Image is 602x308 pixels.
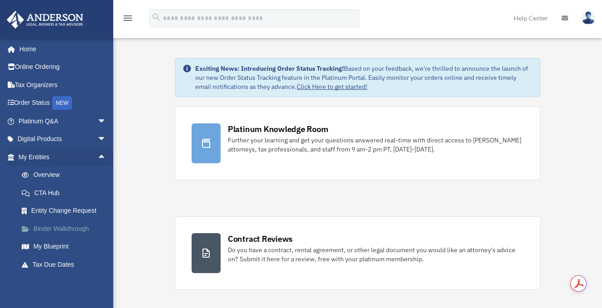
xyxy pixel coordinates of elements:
[52,96,72,110] div: NEW
[195,64,533,91] div: Based on your feedback, we're thrilled to announce the launch of our new Order Status Tracking fe...
[582,11,595,24] img: User Pic
[297,83,367,91] a: Click Here to get started!
[6,130,120,148] a: Digital Productsarrow_drop_down
[122,16,133,24] a: menu
[6,112,120,130] a: Platinum Q&Aarrow_drop_down
[97,130,116,149] span: arrow_drop_down
[228,233,293,244] div: Contract Reviews
[6,94,120,112] a: Order StatusNEW
[228,245,524,264] div: Do you have a contract, rental agreement, or other legal document you would like an attorney's ad...
[195,64,344,73] strong: Exciting News: Introducing Order Status Tracking!
[6,274,120,292] a: My [PERSON_NAME] Teamarrow_drop_down
[4,11,86,29] img: Anderson Advisors Platinum Portal
[13,166,120,184] a: Overview
[228,123,328,135] div: Platinum Knowledge Room
[6,148,120,166] a: My Entitiesarrow_drop_up
[97,148,116,166] span: arrow_drop_up
[6,76,120,94] a: Tax Organizers
[97,274,116,292] span: arrow_drop_down
[13,255,120,274] a: Tax Due Dates
[228,136,524,154] div: Further your learning and get your questions answered real-time with direct access to [PERSON_NAM...
[13,202,120,220] a: Entity Change Request
[151,12,161,22] i: search
[175,216,540,290] a: Contract Reviews Do you have a contract, rental agreement, or other legal document you would like...
[13,184,120,202] a: CTA Hub
[175,107,540,180] a: Platinum Knowledge Room Further your learning and get your questions answered real-time with dire...
[13,220,120,238] a: Binder Walkthrough
[13,238,120,256] a: My Blueprint
[6,58,120,76] a: Online Ordering
[97,112,116,131] span: arrow_drop_down
[122,13,133,24] i: menu
[6,40,116,58] a: Home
